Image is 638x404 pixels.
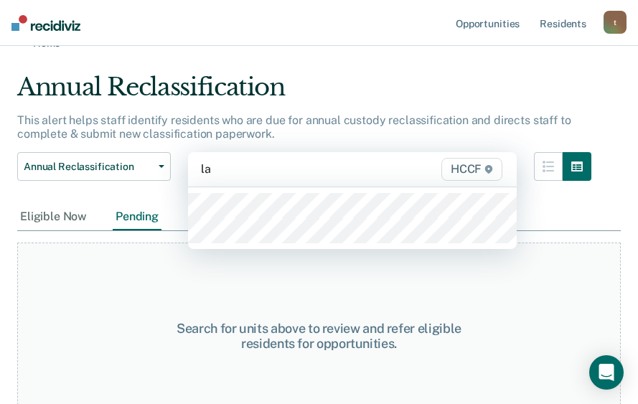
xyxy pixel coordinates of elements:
p: This alert helps staff identify residents who are due for annual custody reclassification and dir... [17,113,571,141]
div: Eligible Now [17,204,90,230]
button: t [604,11,627,34]
div: Search for units above to review and refer eligible residents for opportunities. [169,321,470,352]
div: Pending [113,204,161,230]
span: HCCF [441,158,502,181]
div: Annual Reclassification [17,72,591,113]
span: Annual Reclassification [24,161,153,173]
img: Recidiviz [11,15,80,31]
div: Open Intercom Messenger [589,355,624,390]
button: Annual Reclassification [17,152,171,181]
